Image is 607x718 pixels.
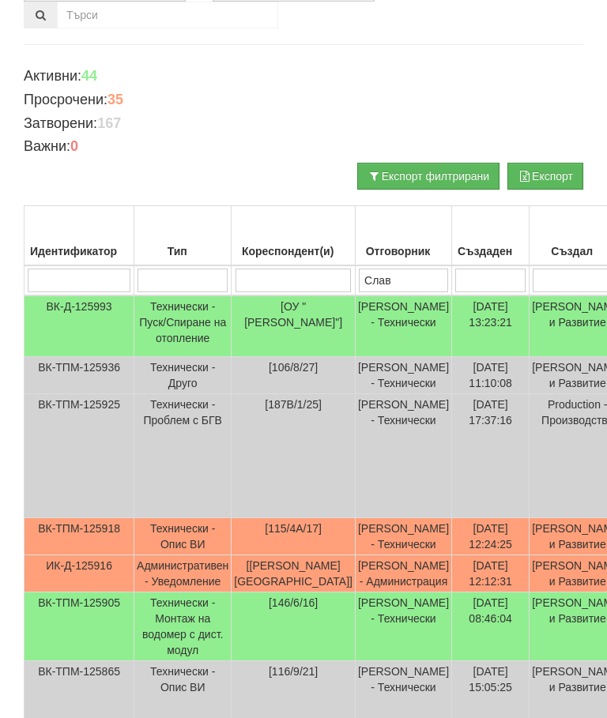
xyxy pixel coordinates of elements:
td: Административен - Уведомление [134,555,232,592]
td: [DATE] 13:23:21 [452,295,530,357]
td: [DATE] 08:46:04 [452,592,530,661]
span: [106/8/27] [269,361,318,374]
td: [PERSON_NAME] - Технически [355,394,451,518]
h4: Затворени: [24,116,583,132]
td: Технически - Проблем с БГВ [134,394,232,518]
span: [ОУ "[PERSON_NAME]"] [244,300,342,329]
td: [PERSON_NAME] - Технически [355,592,451,661]
td: [DATE] 12:12:31 [452,555,530,592]
div: Кореспондент(и) [234,240,353,262]
td: Технически - Монтаж на водомер с дист. модул [134,592,232,661]
td: ВК-Д-125993 [25,295,134,357]
td: [DATE] 17:37:16 [452,394,530,518]
td: ВК-ТПМ-125918 [25,518,134,555]
td: ВК-ТПМ-125925 [25,394,134,518]
td: [DATE] 12:24:25 [452,518,530,555]
td: [PERSON_NAME] - Технически [355,518,451,555]
b: 167 [97,115,121,131]
th: Тип: No sort applied, activate to apply an ascending sort [134,206,232,266]
b: 0 [70,138,78,154]
span: [187В/1/25] [265,398,322,411]
div: Отговорник [358,240,449,262]
td: [PERSON_NAME] - Администрация [355,555,451,592]
td: ВК-ТПМ-125936 [25,357,134,394]
td: Технически - Пуск/Спиране на отопление [134,295,232,357]
h4: Важни: [24,139,583,155]
td: Технически - Друго [134,357,232,394]
td: ИК-Д-125916 [25,555,134,592]
span: [[PERSON_NAME] [GEOGRAPHIC_DATA]] [234,559,353,588]
span: [146/6/16] [269,596,318,609]
div: Идентификатор [27,240,131,262]
th: Идентификатор: No sort applied, activate to apply an ascending sort [25,206,134,266]
td: [PERSON_NAME] - Технически [355,295,451,357]
td: [DATE] 11:10:08 [452,357,530,394]
b: 44 [81,68,97,84]
b: 35 [107,92,123,107]
td: Технически - Опис ВИ [134,518,232,555]
div: Тип [137,240,228,262]
th: Кореспондент(и): No sort applied, activate to apply an ascending sort [232,206,356,266]
h4: Просрочени: [24,92,583,108]
button: Експорт [507,163,583,190]
th: Създаден: No sort applied, activate to apply an ascending sort [452,206,530,266]
th: Отговорник: No sort applied, activate to apply an ascending sort [355,206,451,266]
h4: Активни: [24,69,583,85]
div: Създаден [454,240,526,262]
button: Експорт филтрирани [357,163,500,190]
td: [PERSON_NAME] - Технически [355,357,451,394]
input: Търсене по Идентификатор, Бл/Вх/Ап, Тип, Описание, Моб. Номер, Имейл, Файл, Коментар, [57,2,278,28]
span: [115/4А/17] [265,522,322,535]
span: [116/9/21] [269,665,318,678]
td: ВК-ТПМ-125905 [25,592,134,661]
